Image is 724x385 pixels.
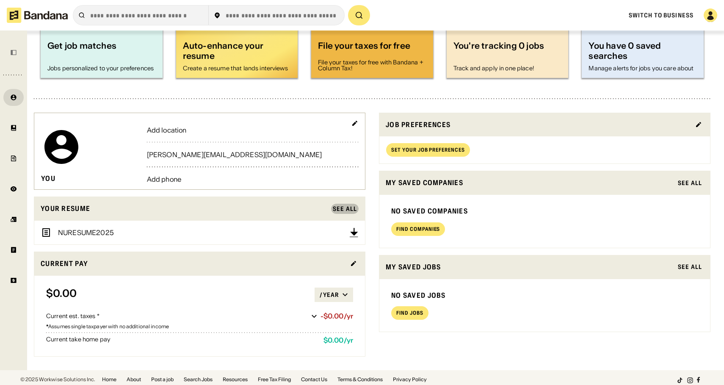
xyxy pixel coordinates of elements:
div: Current est. taxes * [46,312,308,321]
div: My saved jobs [386,262,673,272]
div: © 2025 Workwise Solutions Inc. [20,377,95,382]
div: No saved companies [391,207,698,216]
div: My saved companies [386,177,673,188]
a: Search Jobs [184,377,213,382]
div: Get job matches [47,40,156,62]
a: Free Tax Filing [258,377,291,382]
div: See All [678,264,702,270]
div: Manage alerts for jobs you care about [589,65,697,71]
div: Current take home pay [46,336,317,344]
a: About [127,377,141,382]
a: Home [102,377,116,382]
div: File your taxes for free with Bandana + Column Tax! [318,59,426,71]
div: -$0.00/yr [321,312,353,320]
div: You're tracking 0 jobs [453,40,562,62]
div: You have 0 saved searches [589,40,697,62]
div: You [41,174,55,183]
div: $0.00 [46,288,315,302]
a: Privacy Policy [393,377,427,382]
div: Current Pay [41,258,345,269]
div: Jobs personalized to your preferences [47,65,156,71]
div: Create a resume that lands interviews [183,65,291,71]
a: Terms & Conditions [337,377,383,382]
div: Set your job preferences [391,147,465,152]
a: Resources [223,377,248,382]
div: No saved jobs [391,291,698,300]
div: Auto-enhance your resume [183,40,291,62]
div: See All [678,180,702,186]
div: Assumes single taxpayer with no additional income [46,324,353,329]
div: /year [320,291,339,299]
a: Contact Us [301,377,327,382]
div: [PERSON_NAME][EMAIL_ADDRESS][DOMAIN_NAME] [147,151,358,158]
div: Add phone [147,176,358,183]
div: File your taxes for free [318,40,426,56]
div: See All [333,206,357,212]
a: Post a job [151,377,174,382]
div: Your resume [41,203,328,214]
div: Track and apply in one place! [453,65,562,71]
a: Switch to Business [629,11,694,19]
div: Find jobs [396,310,423,316]
div: Job preferences [386,119,690,130]
div: $0.00 / yr [323,336,353,344]
div: Find companies [396,227,440,232]
div: Add location [147,127,358,133]
div: NURESUME2025 [58,229,114,236]
img: Bandana logotype [7,8,68,23]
